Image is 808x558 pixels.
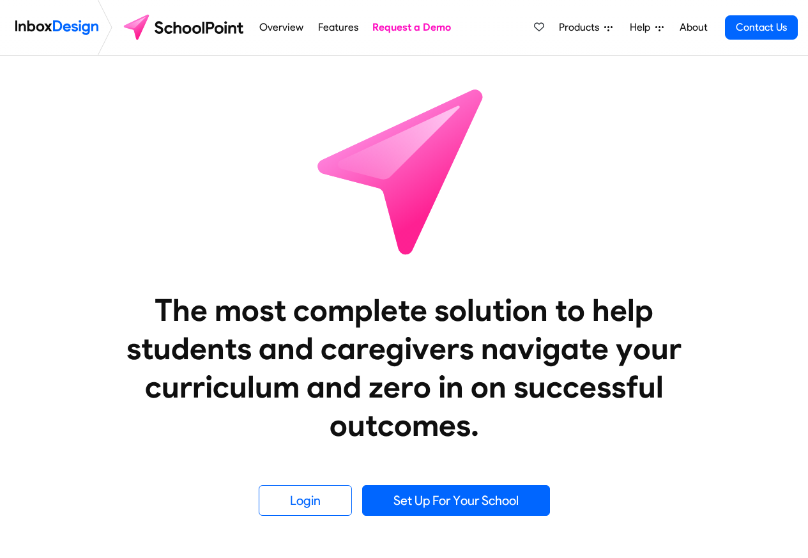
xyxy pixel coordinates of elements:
[314,15,362,40] a: Features
[554,15,618,40] a: Products
[625,15,669,40] a: Help
[630,20,655,35] span: Help
[559,20,604,35] span: Products
[259,485,352,516] a: Login
[101,291,708,444] heading: The most complete solution to help students and caregivers navigate your curriculum and zero in o...
[118,12,252,43] img: schoolpoint logo
[362,485,550,516] a: Set Up For Your School
[676,15,711,40] a: About
[289,56,519,286] img: icon_schoolpoint.svg
[256,15,307,40] a: Overview
[369,15,455,40] a: Request a Demo
[725,15,798,40] a: Contact Us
